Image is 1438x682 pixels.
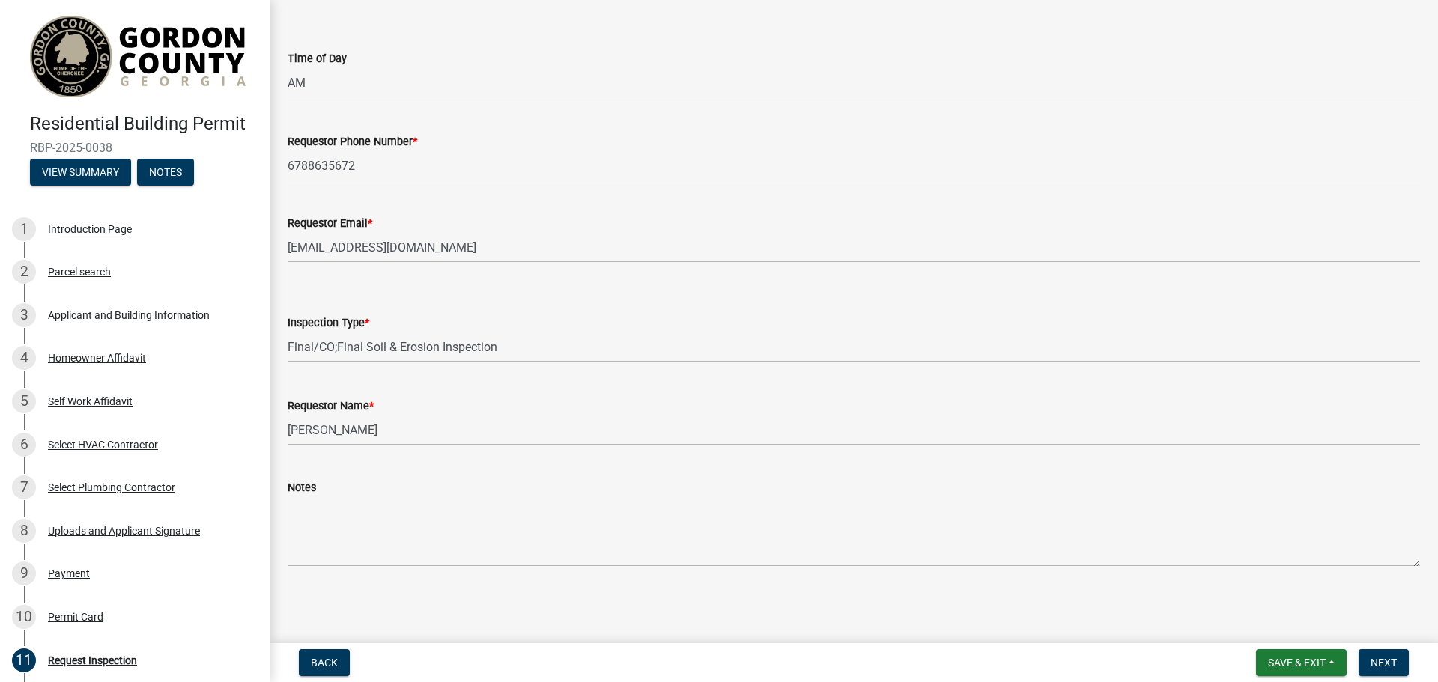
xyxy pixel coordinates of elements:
[12,433,36,457] div: 6
[48,439,158,450] div: Select HVAC Contractor
[288,318,369,329] label: Inspection Type
[30,16,246,97] img: (Canceled) Gordon County, Georgia
[48,482,175,493] div: Select Plumbing Contractor
[1256,649,1347,676] button: Save & Exit
[288,401,374,412] label: Requestor Name
[12,475,36,499] div: 7
[1268,657,1326,669] span: Save & Exit
[299,649,350,676] button: Back
[12,648,36,672] div: 11
[48,267,111,277] div: Parcel search
[30,113,258,135] h4: Residential Building Permit
[1371,657,1397,669] span: Next
[1359,649,1409,676] button: Next
[48,396,133,407] div: Self Work Affidavit
[48,353,146,363] div: Homeowner Affidavit
[48,224,132,234] div: Introduction Page
[30,167,131,179] wm-modal-confirm: Summary
[288,54,347,64] label: Time of Day
[48,310,210,320] div: Applicant and Building Information
[12,303,36,327] div: 3
[12,260,36,284] div: 2
[48,526,200,536] div: Uploads and Applicant Signature
[311,657,338,669] span: Back
[30,159,131,186] button: View Summary
[12,605,36,629] div: 10
[288,137,417,147] label: Requestor Phone Number
[12,217,36,241] div: 1
[12,519,36,543] div: 8
[48,612,103,622] div: Permit Card
[48,655,137,666] div: Request Inspection
[288,219,372,229] label: Requestor Email
[288,483,316,493] label: Notes
[137,167,194,179] wm-modal-confirm: Notes
[137,159,194,186] button: Notes
[12,389,36,413] div: 5
[48,568,90,579] div: Payment
[12,346,36,370] div: 4
[30,141,240,155] span: RBP-2025-0038
[12,561,36,585] div: 9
